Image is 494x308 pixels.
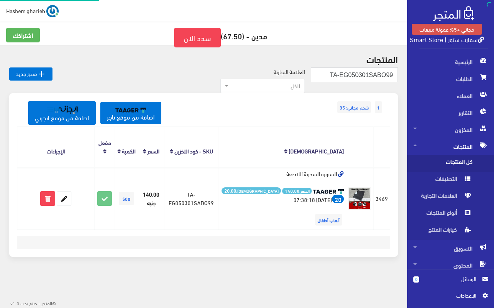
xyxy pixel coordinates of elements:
[3,298,56,308] div: ©
[100,102,161,124] a: اضافة من موقع تاجر
[413,172,472,189] span: التصنيفات
[218,167,346,230] td: السبورة السحرية اللاصقة
[413,155,472,172] span: كل المنتجات
[413,257,488,274] span: المحتوى
[407,121,494,138] a: المخزون
[337,101,371,113] span: شحن مجاني: 35
[289,145,344,156] a: [DEMOGRAPHIC_DATA]
[220,186,344,204] div: [DATE] 07:38:18
[274,67,305,76] label: العلامة التجارية
[407,138,494,155] a: المنتجات
[98,137,111,148] a: مفعل
[335,194,342,204] strong: 20
[220,79,305,93] span: الكل
[407,257,494,274] a: المحتوى
[407,189,494,206] a: العلامات التجارية
[222,187,281,195] span: [DEMOGRAPHIC_DATA]:
[41,300,52,306] strong: المتجر
[6,28,401,47] h5: مدين - (67.50)
[313,189,344,194] img: taager-logo-original.svg
[174,28,221,47] a: سدد الان
[407,53,494,70] a: الرئيسية
[122,145,135,156] a: الكمية
[412,24,482,35] a: مجاني +5% عمولة مبيعات
[174,145,213,156] a: SKU - كود التخزين
[407,172,494,189] a: التصنيفات
[224,187,236,194] strong: 20.00
[413,189,472,206] span: العلامات التجارية
[413,104,488,121] span: التقارير
[413,274,488,291] a: 0 الرسائل
[164,167,218,230] td: TA-EG050301SABO99
[407,87,494,104] a: العملاء
[9,67,52,81] a: منتج جديد
[374,167,390,230] td: 3469
[407,155,494,172] a: كل المنتجات
[37,69,46,79] i: 
[413,53,488,70] span: الرئيسية
[407,223,494,240] a: خيارات المنتج
[410,34,484,45] a: سمارت ستور | Smart Store
[413,121,488,138] span: المخزون
[10,299,40,307] span: - صنع بحب v1.0
[413,87,488,104] span: العملاء
[311,67,398,82] input: بحث...
[375,101,382,113] span: 1
[46,5,59,17] img: ...
[407,70,494,87] a: الطلبات
[413,223,472,240] span: خيارات المنتج
[47,106,78,114] img: angazny-logo.png
[315,214,342,226] span: ألعاب أطفال
[407,206,494,223] a: أنواع المنتجات
[282,188,312,194] span: السعر:
[348,187,371,210] img: 299e3217-214a-49e6-9789-79dbcb747334.png
[285,187,299,194] strong: 140.00
[413,291,488,303] a: اﻹعدادات
[413,70,488,87] span: الطلبات
[17,127,95,167] th: الإجراءات
[6,5,59,17] a: ... Hashem gharieb
[425,274,476,283] span: الرسائل
[413,276,419,283] span: 0
[28,101,96,125] a: اضافة من موقع انجزني
[407,104,494,121] a: التقارير
[119,192,134,205] span: 500
[413,206,472,223] span: أنواع المنتجات
[9,54,398,64] h2: المنتجات
[420,291,476,300] span: اﻹعدادات
[433,6,474,21] img: .
[115,108,146,113] img: taager-logo-original.svg
[230,82,300,90] span: الكل
[413,240,488,257] span: التسويق
[138,167,164,230] td: 140.00 جنيه
[147,145,159,156] a: السعر
[6,28,40,42] a: اشتراكك
[6,6,45,15] span: Hashem gharieb
[413,138,488,155] span: المنتجات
